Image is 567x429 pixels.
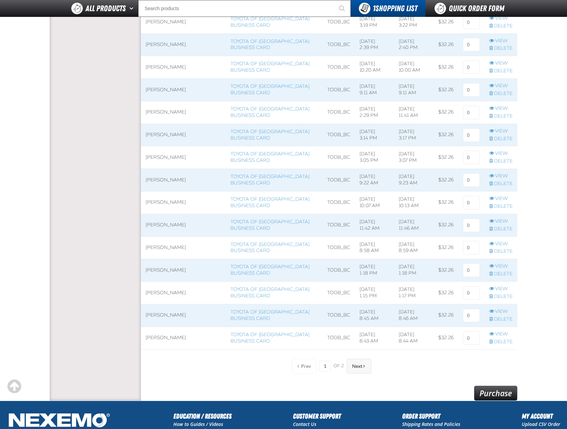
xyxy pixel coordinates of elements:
[141,101,226,124] td: [PERSON_NAME]
[434,11,458,33] td: $32.26
[434,327,458,349] td: $32.26
[230,106,310,118] a: Toyota of [GEOGRAPHIC_DATA] Business Card
[141,236,226,259] td: [PERSON_NAME]
[394,259,434,282] td: [DATE] 1:18 PM
[230,309,310,321] a: Toyota of [GEOGRAPHIC_DATA] Business Card
[373,4,375,13] strong: 1
[394,11,434,33] td: [DATE] 3:22 PM
[173,421,223,427] a: How to Guides / Videos
[489,226,513,232] a: Delete row action
[489,83,513,89] a: View row action
[489,248,513,255] a: Delete row action
[230,61,310,73] a: Toyota of [GEOGRAPHIC_DATA] Business Card
[322,79,355,101] td: TODB_BC
[334,363,344,369] span: of 2
[489,15,513,22] a: View row action
[489,60,513,67] a: View row action
[355,79,394,101] td: [DATE] 9:11 AM
[347,359,371,374] button: Next Page
[489,173,513,179] a: View row action
[489,23,513,29] a: Delete row action
[489,38,513,44] a: View row action
[434,101,458,124] td: $32.26
[230,264,310,276] a: Toyota of [GEOGRAPHIC_DATA] Business Card
[7,379,22,394] div: Scroll to the top
[434,192,458,214] td: $32.26
[355,11,394,33] td: [DATE] 3:19 PM
[141,304,226,327] td: [PERSON_NAME]
[394,146,434,169] td: [DATE] 3:07 PM
[355,56,394,79] td: [DATE] 10:20 AM
[489,196,513,202] a: View row action
[394,236,434,259] td: [DATE] 8:59 AM
[474,386,517,401] a: Purchase
[434,124,458,146] td: $32.26
[489,136,513,142] a: Delete row action
[394,101,434,124] td: [DATE] 11:41 AM
[355,259,394,282] td: [DATE] 1:18 PM
[141,11,226,33] td: [PERSON_NAME]
[489,331,513,337] a: View row action
[322,304,355,327] td: TODB_BC
[373,4,417,13] span: Shopping List
[141,33,226,56] td: [PERSON_NAME]
[463,173,480,187] input: 0
[489,218,513,225] a: View row action
[463,83,480,97] input: 0
[463,331,480,345] input: 0
[355,146,394,169] td: [DATE] 3:05 PM
[463,128,480,142] input: 0
[355,192,394,214] td: [DATE] 10:07 AM
[394,79,434,101] td: [DATE] 9:11 AM
[463,38,480,51] input: 0
[489,294,513,300] a: Delete row action
[230,196,310,208] a: Toyota of [GEOGRAPHIC_DATA] Business Card
[141,79,226,101] td: [PERSON_NAME]
[322,101,355,124] td: TODB_BC
[322,124,355,146] td: TODB_BC
[463,241,480,254] input: 0
[85,2,126,15] span: All Products
[355,282,394,304] td: [DATE] 1:15 PM
[322,146,355,169] td: TODB_BC
[402,421,460,427] a: Shipping Rates and Policies
[141,124,226,146] td: [PERSON_NAME]
[434,214,458,236] td: $32.26
[322,259,355,282] td: TODB_BC
[434,282,458,304] td: $32.26
[394,192,434,214] td: [DATE] 10:13 AM
[322,11,355,33] td: TODB_BC
[489,105,513,112] a: View row action
[141,259,226,282] td: [PERSON_NAME]
[489,158,513,165] a: Delete row action
[322,192,355,214] td: TODB_BC
[141,169,226,192] td: [PERSON_NAME]
[489,286,513,292] a: View row action
[293,411,341,421] h2: Customer Support
[434,33,458,56] td: $32.26
[463,151,480,164] input: 0
[463,263,480,277] input: 0
[394,327,434,349] td: [DATE] 8:44 AM
[230,83,310,96] a: Toyota of [GEOGRAPHIC_DATA] Business Card
[522,411,560,421] h2: My Account
[355,236,394,259] td: [DATE] 8:58 AM
[352,363,362,369] span: Next Page
[463,309,480,322] input: 0
[355,33,394,56] td: [DATE] 2:39 PM
[322,327,355,349] td: TODB_BC
[230,242,310,254] a: Toyota of [GEOGRAPHIC_DATA] Business Card
[355,169,394,192] td: [DATE] 9:22 AM
[355,101,394,124] td: [DATE] 2:29 PM
[489,150,513,157] a: View row action
[489,339,513,345] a: Delete row action
[394,56,434,79] td: [DATE] 10:00 AM
[489,271,513,277] a: Delete row action
[230,39,310,51] a: Toyota of [GEOGRAPHIC_DATA] Business Card
[522,421,560,427] a: Upload CSV Order
[489,308,513,315] a: View row action
[230,16,310,28] a: Toyota of [GEOGRAPHIC_DATA] Business Card
[230,332,310,344] a: Toyota of [GEOGRAPHIC_DATA] Business Card
[463,16,480,29] input: 0
[319,361,331,372] input: Current page number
